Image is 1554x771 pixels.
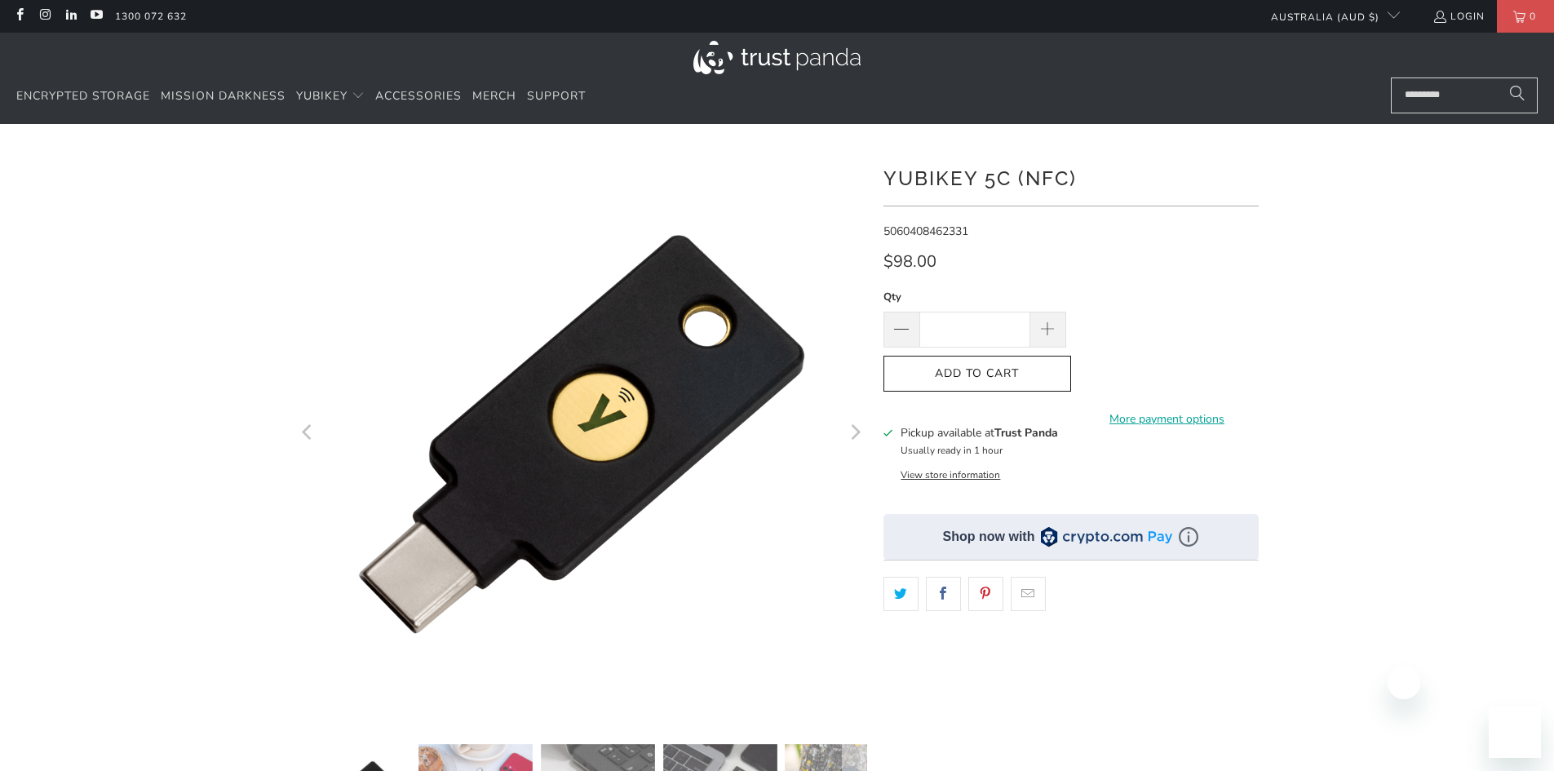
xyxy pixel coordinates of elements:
a: More payment options [1076,410,1259,428]
span: Mission Darkness [161,88,286,104]
b: Trust Panda [994,425,1058,441]
a: Trust Panda Australia on Facebook [12,10,26,23]
a: Trust Panda Australia on Instagram [38,10,51,23]
span: Add to Cart [901,367,1054,381]
a: Email this to a friend [1011,577,1046,611]
button: Next [842,148,868,720]
a: Trust Panda Australia on LinkedIn [64,10,77,23]
button: Search [1497,78,1538,113]
a: Accessories [375,78,462,116]
input: Search... [1391,78,1538,113]
iframe: Button to launch messaging window [1489,706,1541,758]
a: Trust Panda Australia on YouTube [89,10,103,23]
nav: Translation missing: en.navigation.header.main_nav [16,78,586,116]
h3: Pickup available at [901,424,1058,441]
h1: YubiKey 5C (NFC) [883,161,1259,193]
button: View store information [901,468,1000,481]
span: Encrypted Storage [16,88,150,104]
button: Add to Cart [883,356,1071,392]
img: Trust Panda Australia [693,41,861,74]
span: YubiKey [296,88,348,104]
span: Accessories [375,88,462,104]
a: Mission Darkness [161,78,286,116]
span: 5060408462331 [883,224,968,239]
small: Usually ready in 1 hour [901,444,1003,457]
span: Merch [472,88,516,104]
a: Merch [472,78,516,116]
iframe: Close message [1388,667,1420,699]
a: Share this on Twitter [883,577,919,611]
a: 1300 072 632 [115,7,187,25]
span: Support [527,88,586,104]
a: Share this on Facebook [926,577,961,611]
a: Encrypted Storage [16,78,150,116]
label: Qty [883,288,1066,306]
div: Shop now with [943,528,1035,546]
a: Support [527,78,586,116]
a: YubiKey 5C (NFC) - Trust Panda [296,148,867,720]
a: Share this on Pinterest [968,577,1003,611]
a: Login [1432,7,1485,25]
button: Previous [295,148,321,720]
span: $98.00 [883,250,936,273]
summary: YubiKey [296,78,365,116]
